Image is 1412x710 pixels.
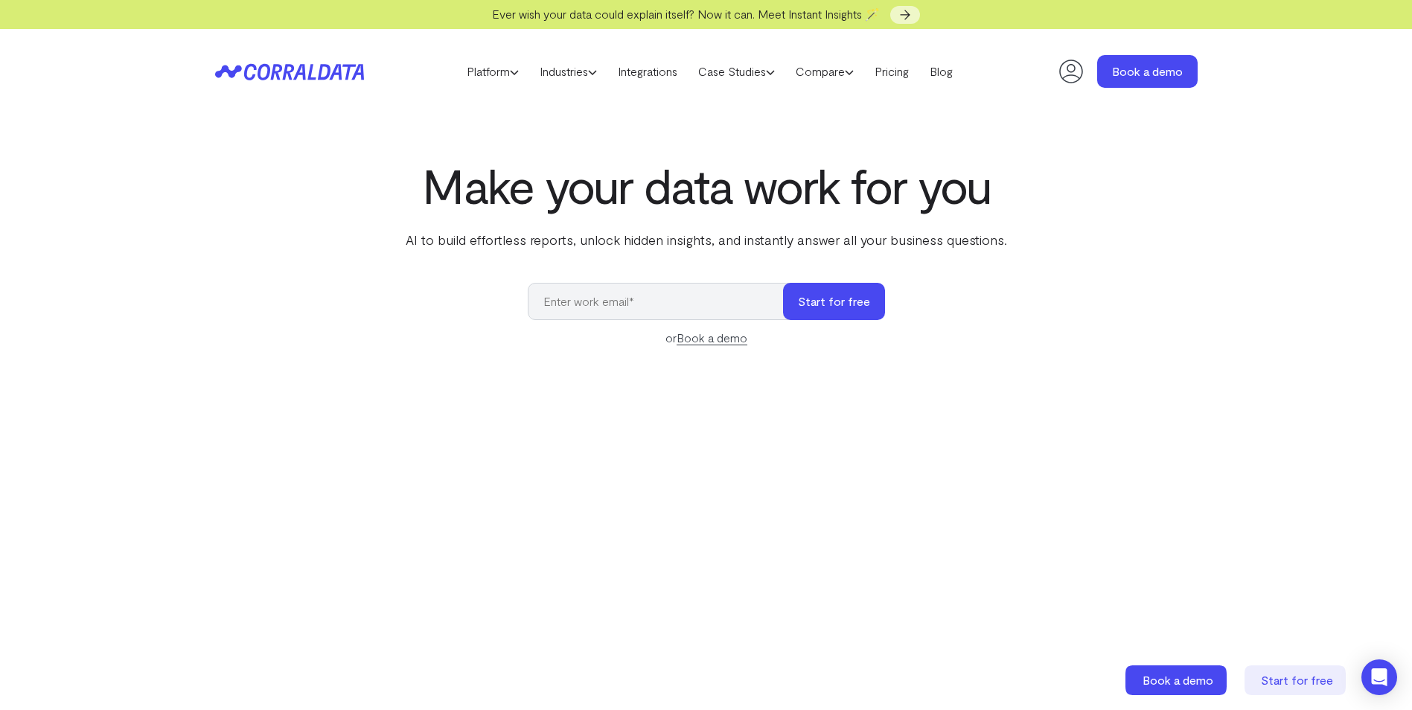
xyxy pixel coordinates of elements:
a: Book a demo [1125,665,1230,695]
a: Start for free [1245,665,1349,695]
span: Start for free [1261,673,1333,687]
button: Start for free [783,283,885,320]
div: or [528,329,885,347]
a: Compare [785,60,864,83]
a: Industries [529,60,607,83]
a: Book a demo [1097,55,1198,88]
a: Integrations [607,60,688,83]
input: Enter work email* [528,283,798,320]
span: Ever wish your data could explain itself? Now it can. Meet Instant Insights 🪄 [492,7,880,21]
a: Platform [456,60,529,83]
h1: Make your data work for you [403,159,1010,212]
span: Book a demo [1143,673,1213,687]
div: Open Intercom Messenger [1361,659,1397,695]
a: Case Studies [688,60,785,83]
a: Blog [919,60,963,83]
p: AI to build effortless reports, unlock hidden insights, and instantly answer all your business qu... [403,230,1010,249]
a: Book a demo [677,330,747,345]
a: Pricing [864,60,919,83]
